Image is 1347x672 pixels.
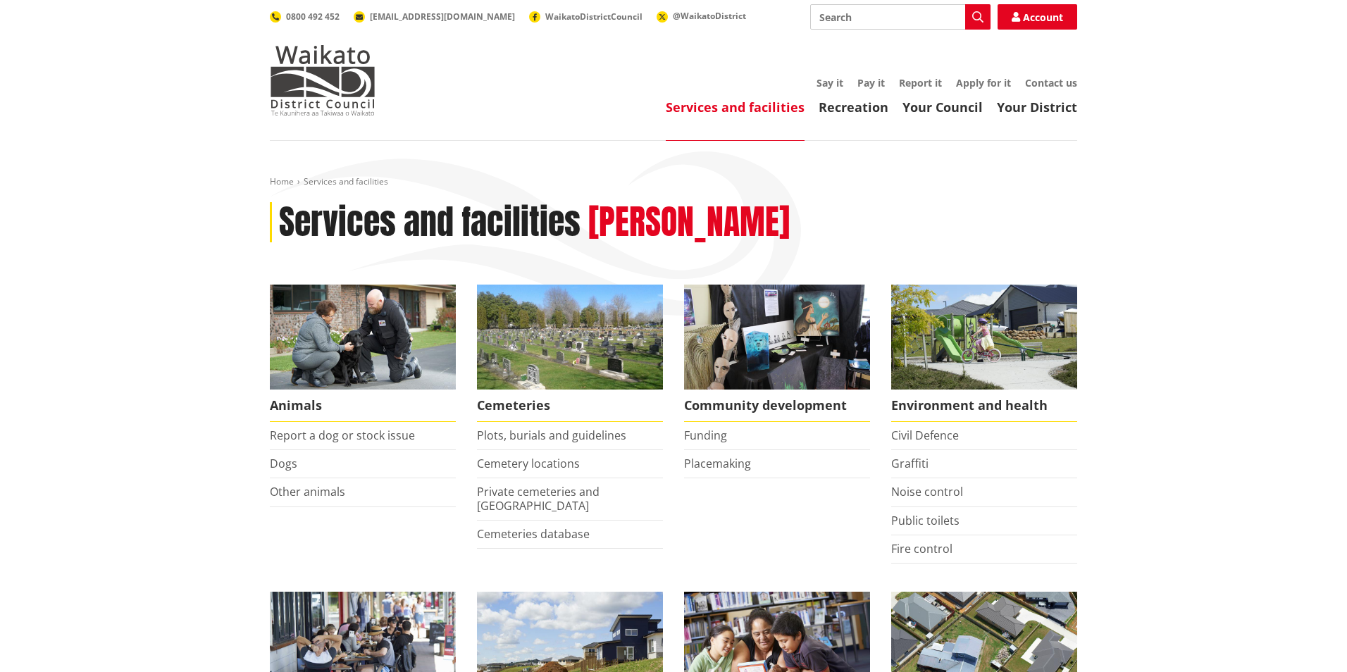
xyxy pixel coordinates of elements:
a: [EMAIL_ADDRESS][DOMAIN_NAME] [354,11,515,23]
a: Home [270,175,294,187]
span: WaikatoDistrictCouncil [545,11,643,23]
span: Services and facilities [304,175,388,187]
span: Animals [270,390,456,422]
a: Other animals [270,484,345,499]
a: Report it [899,76,942,89]
nav: breadcrumb [270,176,1077,188]
span: @WaikatoDistrict [673,10,746,22]
a: Report a dog or stock issue [270,428,415,443]
span: Community development [684,390,870,422]
img: Waikato District Council - Te Kaunihera aa Takiwaa o Waikato [270,45,375,116]
a: Matariki Travelling Suitcase Art Exhibition Community development [684,285,870,422]
span: Environment and health [891,390,1077,422]
a: Services and facilities [666,99,805,116]
span: 0800 492 452 [286,11,340,23]
a: Your Council [902,99,983,116]
h2: [PERSON_NAME] [588,202,790,243]
h1: Services and facilities [279,202,581,243]
a: Public toilets [891,513,960,528]
a: Noise control [891,484,963,499]
img: New housing in Pokeno [891,285,1077,390]
a: Pay it [857,76,885,89]
a: Your District [997,99,1077,116]
img: Matariki Travelling Suitcase Art Exhibition [684,285,870,390]
a: Contact us [1025,76,1077,89]
a: WaikatoDistrictCouncil [529,11,643,23]
a: Account [998,4,1077,30]
a: New housing in Pokeno Environment and health [891,285,1077,422]
img: Animal Control [270,285,456,390]
a: Waikato District Council Animal Control team Animals [270,285,456,422]
span: [EMAIL_ADDRESS][DOMAIN_NAME] [370,11,515,23]
a: Cemeteries database [477,526,590,542]
a: Graffiti [891,456,929,471]
a: 0800 492 452 [270,11,340,23]
a: Dogs [270,456,297,471]
a: Private cemeteries and [GEOGRAPHIC_DATA] [477,484,600,513]
a: Civil Defence [891,428,959,443]
a: Huntly Cemetery Cemeteries [477,285,663,422]
a: Recreation [819,99,888,116]
a: Cemetery locations [477,456,580,471]
a: Plots, burials and guidelines [477,428,626,443]
a: Fire control [891,541,952,556]
a: Say it [817,76,843,89]
span: Cemeteries [477,390,663,422]
a: Funding [684,428,727,443]
a: Apply for it [956,76,1011,89]
a: Placemaking [684,456,751,471]
a: @WaikatoDistrict [657,10,746,22]
img: Huntly Cemetery [477,285,663,390]
input: Search input [810,4,991,30]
